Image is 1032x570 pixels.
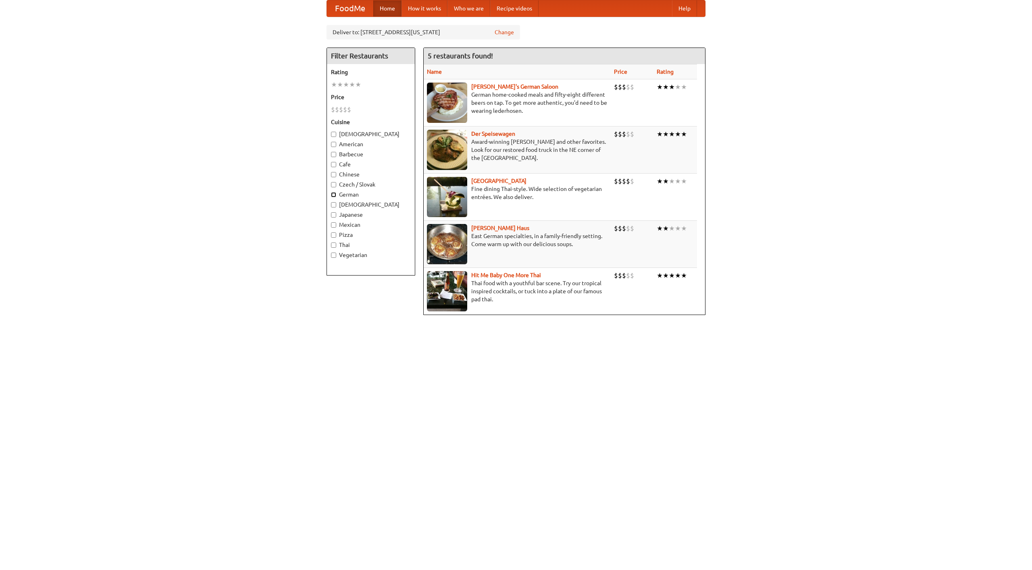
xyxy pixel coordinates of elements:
li: ★ [343,80,349,89]
a: [GEOGRAPHIC_DATA] [471,178,526,184]
li: ★ [675,271,681,280]
li: $ [622,130,626,139]
label: German [331,191,411,199]
li: ★ [669,224,675,233]
li: $ [618,83,622,91]
li: ★ [669,130,675,139]
li: $ [630,177,634,186]
li: $ [335,105,339,114]
label: Mexican [331,221,411,229]
li: ★ [681,177,687,186]
p: Thai food with a youthful bar scene. Try our tropical inspired cocktails, or tuck into a plate of... [427,279,608,303]
li: $ [614,224,618,233]
li: $ [630,224,634,233]
a: Rating [657,68,674,75]
li: $ [331,105,335,114]
li: $ [630,130,634,139]
li: $ [618,271,622,280]
p: East German specialties, in a family-friendly setting. Come warm up with our delicious soups. [427,232,608,248]
a: Price [614,68,627,75]
h4: Filter Restaurants [327,48,415,64]
a: Home [373,0,402,17]
li: ★ [675,177,681,186]
li: $ [626,83,630,91]
li: ★ [663,224,669,233]
input: Mexican [331,222,336,228]
div: Deliver to: [STREET_ADDRESS][US_STATE] [327,25,520,39]
a: Recipe videos [490,0,539,17]
label: Czech / Slovak [331,180,411,189]
p: Fine dining Thai-style. Wide selection of vegetarian entrées. We also deliver. [427,185,608,201]
li: $ [614,177,618,186]
li: $ [614,130,618,139]
li: $ [622,83,626,91]
input: Chinese [331,172,336,177]
input: [DEMOGRAPHIC_DATA] [331,132,336,137]
ng-pluralize: 5 restaurants found! [428,52,493,60]
li: ★ [675,224,681,233]
input: German [331,192,336,197]
label: [DEMOGRAPHIC_DATA] [331,130,411,138]
li: $ [630,83,634,91]
label: [DEMOGRAPHIC_DATA] [331,201,411,209]
li: ★ [657,83,663,91]
li: ★ [669,271,675,280]
li: ★ [675,83,681,91]
li: ★ [669,177,675,186]
input: Cafe [331,162,336,167]
li: ★ [681,271,687,280]
a: Change [495,28,514,36]
h5: Rating [331,68,411,76]
img: satay.jpg [427,177,467,217]
a: FoodMe [327,0,373,17]
label: Chinese [331,170,411,178]
a: Hit Me Baby One More Thai [471,272,541,278]
li: ★ [669,83,675,91]
img: kohlhaus.jpg [427,224,467,264]
li: $ [626,177,630,186]
label: Cafe [331,160,411,168]
img: esthers.jpg [427,83,467,123]
li: $ [626,224,630,233]
a: Name [427,68,442,75]
label: Pizza [331,231,411,239]
input: Czech / Slovak [331,182,336,187]
li: $ [626,130,630,139]
li: ★ [355,80,361,89]
a: Der Speisewagen [471,131,515,137]
a: [PERSON_NAME] Haus [471,225,529,231]
label: Japanese [331,211,411,219]
li: ★ [331,80,337,89]
a: [PERSON_NAME]'s German Saloon [471,83,558,90]
input: Barbecue [331,152,336,157]
input: Japanese [331,212,336,218]
input: Pizza [331,232,336,238]
li: $ [622,224,626,233]
a: How it works [402,0,447,17]
li: $ [614,83,618,91]
p: German home-cooked meals and fifty-eight different beers on tap. To get more authentic, you'd nee... [427,91,608,115]
label: Vegetarian [331,251,411,259]
li: $ [618,177,622,186]
h5: Price [331,93,411,101]
h5: Cuisine [331,118,411,126]
li: $ [630,271,634,280]
li: $ [618,130,622,139]
label: Barbecue [331,150,411,158]
input: Thai [331,243,336,248]
li: ★ [675,130,681,139]
li: ★ [663,177,669,186]
li: $ [339,105,343,114]
li: ★ [657,224,663,233]
li: ★ [681,224,687,233]
img: babythai.jpg [427,271,467,311]
li: ★ [663,271,669,280]
li: ★ [657,177,663,186]
li: $ [614,271,618,280]
li: ★ [681,130,687,139]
